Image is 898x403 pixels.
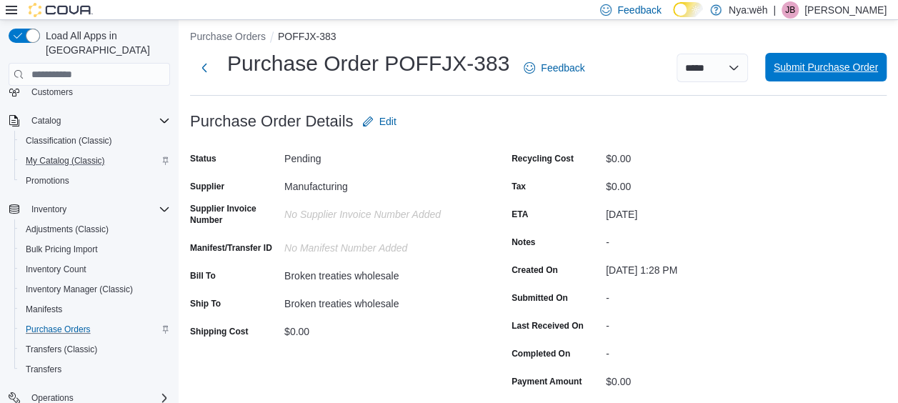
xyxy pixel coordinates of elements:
div: No Manifest Number added [284,237,476,254]
div: Pending [284,147,476,164]
label: Manifest/Transfer ID [190,242,272,254]
label: Last Received On [512,320,584,332]
div: - [606,231,797,248]
span: Dark Mode [673,17,674,18]
div: $0.00 [606,147,797,164]
span: Inventory Manager (Classic) [20,281,170,298]
span: My Catalog (Classic) [20,152,170,169]
span: Catalog [31,115,61,126]
label: Notes [512,237,535,248]
span: Adjustments (Classic) [20,221,170,238]
h3: Purchase Order Details [190,113,354,130]
label: Payment Amount [512,376,582,387]
button: Purchase Orders [14,319,176,339]
div: Jenna Bristol [782,1,799,19]
button: Inventory Count [14,259,176,279]
label: Completed On [512,348,570,359]
span: Load All Apps in [GEOGRAPHIC_DATA] [40,29,170,57]
span: Feedback [541,61,584,75]
p: | [773,1,776,19]
span: Manifests [26,304,62,315]
a: Bulk Pricing Import [20,241,104,258]
div: $0.00 [284,320,476,337]
button: Inventory Manager (Classic) [14,279,176,299]
label: Supplier Invoice Number [190,203,279,226]
span: Inventory Count [26,264,86,275]
span: Customers [26,82,170,100]
a: Purchase Orders [20,321,96,338]
a: Transfers [20,361,67,378]
span: JB [785,1,795,19]
div: [DATE] [606,203,797,220]
span: Inventory Manager (Classic) [26,284,133,295]
span: Transfers (Classic) [20,341,170,358]
button: Adjustments (Classic) [14,219,176,239]
span: Transfers [20,361,170,378]
a: Promotions [20,172,75,189]
nav: An example of EuiBreadcrumbs [190,29,887,46]
button: Bulk Pricing Import [14,239,176,259]
label: Submitted On [512,292,568,304]
button: Inventory [26,201,72,218]
span: Classification (Classic) [26,135,112,146]
button: Catalog [3,111,176,131]
div: - [606,342,797,359]
span: Promotions [26,175,69,186]
span: Promotions [20,172,170,189]
a: Classification (Classic) [20,132,118,149]
span: Bulk Pricing Import [20,241,170,258]
div: $0.00 [606,370,797,387]
a: Manifests [20,301,68,318]
p: Nya:wëh [729,1,767,19]
div: Broken treaties wholesale [284,264,476,282]
div: Broken treaties wholesale [284,292,476,309]
span: My Catalog (Classic) [26,155,105,166]
a: Inventory Count [20,261,92,278]
span: Transfers [26,364,61,375]
img: Cova [29,3,93,17]
button: Promotions [14,171,176,191]
span: Bulk Pricing Import [26,244,98,255]
button: Submit Purchase Order [765,53,887,81]
span: Purchase Orders [26,324,91,335]
label: Shipping Cost [190,326,248,337]
p: [PERSON_NAME] [804,1,887,19]
button: Customers [3,81,176,101]
button: Manifests [14,299,176,319]
label: Created On [512,264,558,276]
a: Transfers (Classic) [20,341,103,358]
span: Transfers (Classic) [26,344,97,355]
label: Tax [512,181,526,192]
span: Feedback [617,3,661,17]
span: Inventory [31,204,66,215]
div: Manufacturing [284,175,476,192]
span: Inventory [26,201,170,218]
h1: Purchase Order POFFJX-383 [227,49,509,78]
div: - [606,287,797,304]
button: POFFJX-383 [278,31,336,42]
span: Purchase Orders [20,321,170,338]
button: Edit [356,107,402,136]
button: Purchase Orders [190,31,266,42]
label: Recycling Cost [512,153,574,164]
span: Classification (Classic) [20,132,170,149]
a: Feedback [518,54,590,82]
button: Transfers [14,359,176,379]
a: Customers [26,84,79,101]
label: Bill To [190,270,216,282]
span: Inventory Count [20,261,170,278]
input: Dark Mode [673,2,703,17]
span: Submit Purchase Order [774,60,878,74]
label: Ship To [190,298,221,309]
span: Adjustments (Classic) [26,224,109,235]
button: Inventory [3,199,176,219]
button: Transfers (Classic) [14,339,176,359]
span: Customers [31,86,73,98]
label: Status [190,153,216,164]
a: Adjustments (Classic) [20,221,114,238]
div: $0.00 [606,175,797,192]
a: My Catalog (Classic) [20,152,111,169]
div: [DATE] 1:28 PM [606,259,797,276]
button: Classification (Classic) [14,131,176,151]
button: My Catalog (Classic) [14,151,176,171]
